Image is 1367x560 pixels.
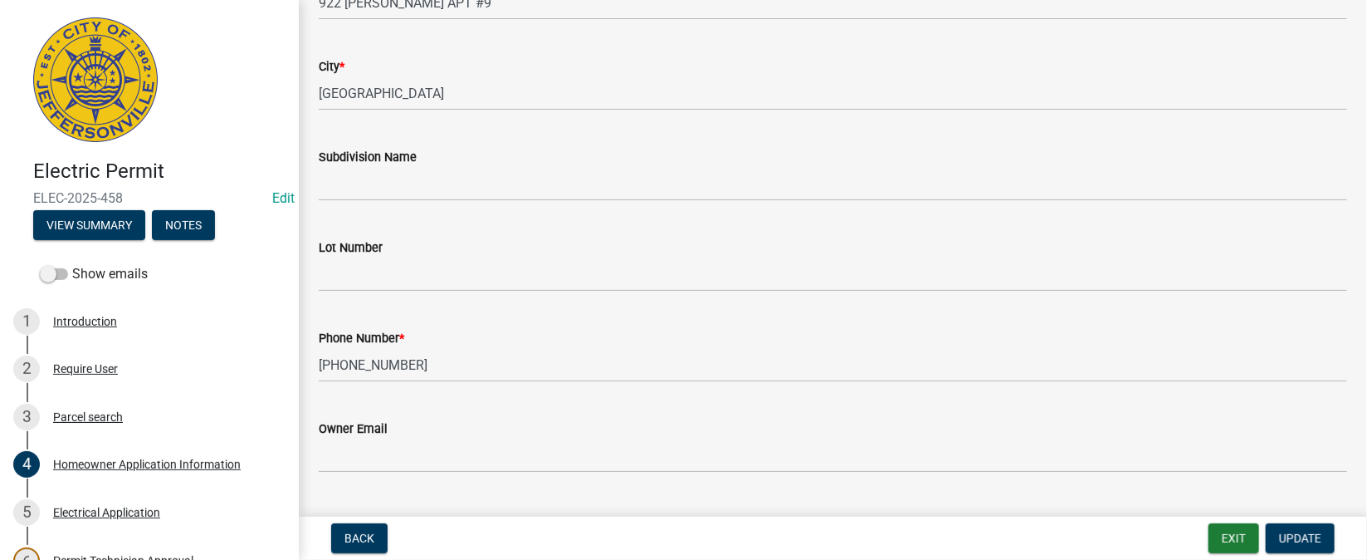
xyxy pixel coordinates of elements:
div: Require User [53,363,118,375]
div: 4 [13,451,40,478]
span: ELEC-2025-458 [33,190,266,206]
h4: Electric Permit [33,160,286,184]
span: Back [344,532,374,545]
label: Show emails [40,264,148,284]
wm-modal-confirm: Edit Application Number [272,190,295,206]
div: Homeowner Application Information [53,459,241,470]
wm-modal-confirm: Summary [33,219,145,233]
div: Electrical Application [53,507,160,518]
div: 5 [13,499,40,526]
div: 1 [13,308,40,335]
div: Introduction [53,316,117,327]
span: Update [1279,532,1321,545]
div: Parcel search [53,411,123,423]
wm-modal-confirm: Notes [152,219,215,233]
img: City of Jeffersonville, Indiana [33,17,158,142]
button: Notes [152,210,215,240]
div: 2 [13,356,40,382]
button: Back [331,523,388,553]
label: City [319,61,344,73]
div: 3 [13,404,40,430]
label: Phone Number [319,333,404,345]
button: View Summary [33,210,145,240]
button: Exit [1208,523,1259,553]
a: Edit [272,190,295,206]
label: Lot Number [319,243,383,254]
label: Subdivision Name [319,152,417,164]
label: Owner Email [319,424,388,435]
button: Update [1266,523,1335,553]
